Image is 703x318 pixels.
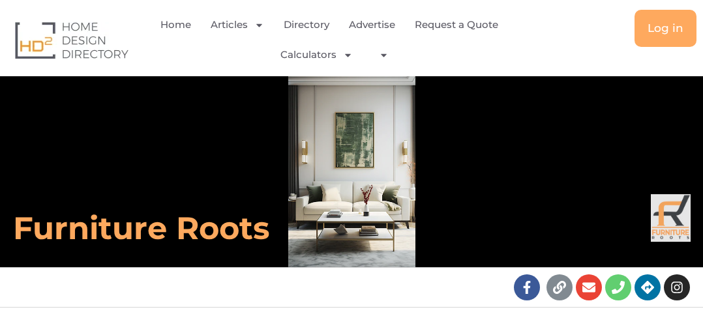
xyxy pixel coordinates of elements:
[145,10,524,70] nav: Menu
[211,10,264,40] a: Articles
[280,40,353,70] a: Calculators
[648,23,683,34] span: Log in
[415,10,498,40] a: Request a Quote
[349,10,395,40] a: Advertise
[635,10,696,47] a: Log in
[284,10,329,40] a: Directory
[160,10,191,40] a: Home
[13,209,486,248] h6: Furniture Roots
